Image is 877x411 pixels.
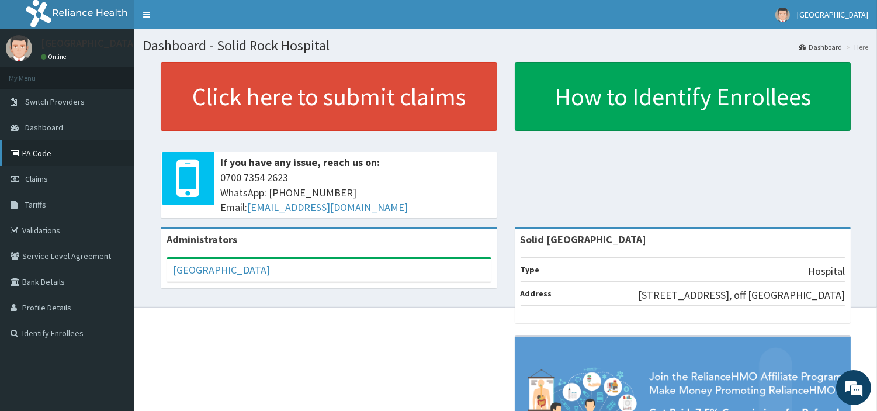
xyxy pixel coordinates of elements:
a: [EMAIL_ADDRESS][DOMAIN_NAME] [247,201,408,214]
a: Dashboard [799,42,842,52]
img: User Image [775,8,790,22]
span: Tariffs [25,199,46,210]
h1: Dashboard - Solid Rock Hospital [143,38,868,53]
p: [GEOGRAPHIC_DATA] [41,38,137,49]
span: Dashboard [25,122,63,133]
b: Address [521,288,552,299]
a: How to Identify Enrollees [515,62,851,131]
strong: Solid [GEOGRAPHIC_DATA] [521,233,647,246]
b: If you have any issue, reach us on: [220,156,380,169]
img: User Image [6,35,32,61]
span: Claims [25,174,48,184]
p: Hospital [808,264,845,279]
b: Administrators [167,233,237,246]
p: [STREET_ADDRESS], off [GEOGRAPHIC_DATA] [638,288,845,303]
span: Switch Providers [25,96,85,107]
li: Here [843,42,868,52]
span: 0700 7354 2623 WhatsApp: [PHONE_NUMBER] Email: [220,170,491,215]
a: Online [41,53,69,61]
b: Type [521,264,540,275]
a: [GEOGRAPHIC_DATA] [173,263,270,277]
a: Click here to submit claims [161,62,497,131]
span: [GEOGRAPHIC_DATA] [797,9,868,20]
